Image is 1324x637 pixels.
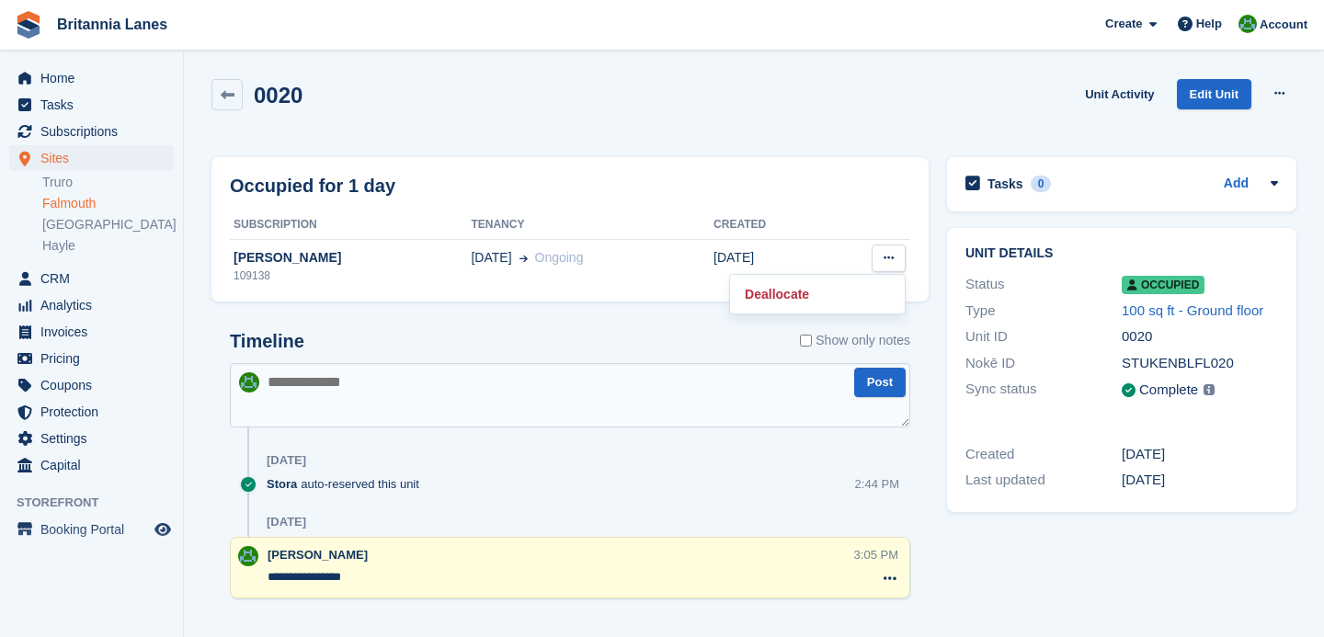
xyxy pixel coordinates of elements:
label: Show only notes [800,331,910,350]
span: Capital [40,452,151,478]
span: Pricing [40,346,151,371]
div: 0 [1031,176,1052,192]
a: menu [9,92,174,118]
div: Status [965,274,1122,295]
div: 3:05 PM [854,546,898,563]
div: Nokē ID [965,353,1122,374]
a: menu [9,452,174,478]
div: Type [965,301,1122,322]
span: CRM [40,266,151,291]
a: 100 sq ft - Ground floor [1122,302,1263,318]
a: Preview store [152,518,174,540]
th: Created [713,210,827,240]
h2: Timeline [230,331,304,352]
span: Tasks [40,92,151,118]
div: [DATE] [267,453,306,468]
a: menu [9,372,174,398]
button: Post [854,368,906,398]
a: menu [9,65,174,91]
div: 0020 [1122,326,1278,347]
a: Add [1224,174,1249,195]
span: Settings [40,426,151,451]
span: Booking Portal [40,517,151,542]
a: Deallocate [737,282,897,306]
div: Sync status [965,379,1122,402]
span: Ongoing [535,250,584,265]
a: Falmouth [42,195,174,212]
a: menu [9,399,174,425]
div: 2:44 PM [855,475,899,493]
span: Create [1105,15,1142,33]
a: Truro [42,174,174,191]
span: [DATE] [471,248,511,267]
a: Unit Activity [1078,79,1161,109]
img: Matt Lane [238,546,258,566]
a: Hayle [42,237,174,255]
div: auto-reserved this unit [267,475,428,493]
span: Stora [267,475,297,493]
img: Matt Lane [1238,15,1257,33]
a: menu [9,292,174,318]
h2: Tasks [987,176,1023,192]
span: Storefront [17,494,183,512]
a: menu [9,346,174,371]
span: Account [1260,16,1307,34]
img: stora-icon-8386f47178a22dfd0bd8f6a31ec36ba5ce8667c1dd55bd0f319d3a0aa187defe.svg [15,11,42,39]
span: Coupons [40,372,151,398]
img: Matt Lane [239,372,259,392]
span: Protection [40,399,151,425]
span: Analytics [40,292,151,318]
span: Subscriptions [40,119,151,144]
th: Tenancy [471,210,713,240]
div: [DATE] [1122,444,1278,465]
div: Created [965,444,1122,465]
td: [DATE] [713,239,827,294]
a: menu [9,119,174,144]
h2: Occupied for 1 day [230,172,395,199]
h2: Unit details [965,246,1278,261]
input: Show only notes [800,331,812,350]
div: STUKENBLFL020 [1122,353,1278,374]
span: Home [40,65,151,91]
a: menu [9,319,174,345]
h2: 0020 [254,83,302,108]
div: Complete [1139,380,1198,401]
span: Sites [40,145,151,171]
span: [PERSON_NAME] [268,548,368,562]
a: Britannia Lanes [50,9,175,40]
div: [DATE] [1122,470,1278,491]
div: [PERSON_NAME] [230,248,471,267]
a: [GEOGRAPHIC_DATA] [42,216,174,233]
a: Edit Unit [1177,79,1251,109]
div: [DATE] [267,515,306,529]
a: menu [9,517,174,542]
a: menu [9,266,174,291]
div: Last updated [965,470,1122,491]
span: Help [1196,15,1222,33]
a: menu [9,145,174,171]
span: Invoices [40,319,151,345]
div: Unit ID [965,326,1122,347]
a: menu [9,426,174,451]
img: icon-info-grey-7440780725fd019a000dd9b08b2336e03edf1995a4989e88bcd33f0948082b44.svg [1204,384,1215,395]
div: 109138 [230,267,471,284]
th: Subscription [230,210,471,240]
span: Occupied [1122,276,1204,294]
